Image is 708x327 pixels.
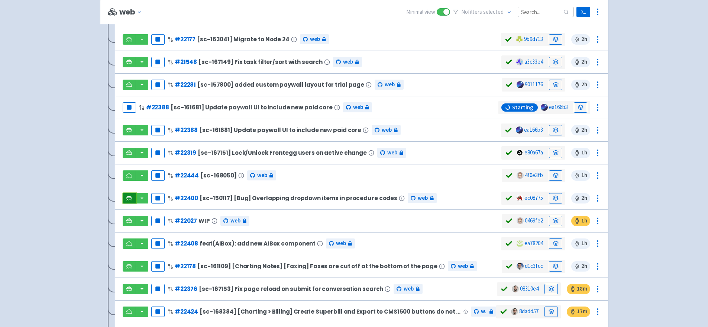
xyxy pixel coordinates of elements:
[146,103,169,111] a: #22388
[200,172,237,179] span: [sc-168050]
[520,285,539,292] a: 08310e4
[571,57,590,67] span: 2 h
[524,194,543,201] a: ec08775
[471,307,496,317] a: web
[375,80,404,90] a: web
[404,285,414,293] span: web
[175,81,196,89] a: #22281
[197,263,437,269] span: [sc-161109] [Charting Notes] [Faxing] Faxes are cut off at the bottom of the page
[448,261,477,271] a: web
[519,308,539,315] a: 8dadd57
[524,35,543,42] a: 9b9d713
[567,284,590,294] span: 18 m
[571,125,590,135] span: 2 h
[151,216,165,226] button: Pause
[567,307,590,317] span: 17 m
[175,149,196,157] a: #22319
[571,34,590,45] span: 2 h
[123,102,136,113] button: Pause
[418,194,428,202] span: web
[310,35,320,44] span: web
[151,34,165,45] button: Pause
[197,36,290,42] span: [sc-163041] Migrate to Node 24
[175,217,197,225] a: #22027
[353,103,363,112] span: web
[175,262,196,270] a: #22178
[220,216,249,226] a: web
[571,238,590,249] span: 1 h
[175,240,198,247] a: #22408
[576,7,590,17] a: Terminal
[175,171,199,179] a: #22444
[524,240,543,247] a: ea78204
[571,261,590,272] span: 2 h
[524,126,543,133] a: ea166b3
[571,193,590,203] span: 2 h
[343,102,372,112] a: web
[175,35,195,43] a: #22177
[336,239,346,248] span: web
[483,8,504,15] span: selected
[406,8,435,16] span: Minimal view
[257,171,267,180] span: web
[119,8,145,16] button: web
[385,80,395,89] span: web
[377,148,406,158] a: web
[525,81,543,88] a: 9011176
[175,308,198,315] a: #22424
[549,103,568,110] a: ea166b3
[372,125,401,135] a: web
[461,8,504,16] span: No filter s
[151,57,165,67] button: Pause
[151,170,165,181] button: Pause
[458,262,468,270] span: web
[151,80,165,90] button: Pause
[151,284,165,294] button: Pause
[200,195,397,201] span: [sc-150117] [Bug] Overlapping dropdown items in procedure codes
[571,80,590,90] span: 2 h
[571,216,590,226] span: 1 h
[326,238,355,249] a: web
[198,59,323,65] span: [sc-167149] Fix task filter/sort with search
[230,217,240,225] span: web
[571,170,590,181] span: 1 h
[571,148,590,158] span: 1 h
[171,104,333,110] span: [sc-161681] Update paywall UI to include new paid core
[200,240,316,247] span: feat(AIBox): add new AIBox component
[525,262,543,269] a: d1c3fcc
[524,58,543,65] a: a3c33e4
[199,286,383,292] span: [sc-167153] Fix page reload on submit for conversation search
[200,308,462,315] span: [sc-168384] [Charting > Billing] Create Superbill and Export to CMS1500 buttons do not work while...
[382,126,392,134] span: web
[343,58,353,66] span: web
[333,57,362,67] a: web
[525,217,543,224] a: 0469fe2
[175,126,198,134] a: #22388
[408,193,437,203] a: web
[524,149,543,156] a: e80a67a
[300,34,329,44] a: web
[512,104,533,111] span: Starting
[151,193,165,203] button: Pause
[198,150,367,156] span: [sc-167151] Lock/Unlock Frontegg users on active change
[481,307,487,316] span: web
[197,81,364,88] span: [sc-157800] added custom paywall layout for trial page
[151,307,165,317] button: Pause
[175,194,198,202] a: #22400
[175,58,197,66] a: #21548
[151,261,165,272] button: Pause
[175,285,197,293] a: #22376
[518,7,573,17] input: Search...
[151,238,165,249] button: Pause
[199,127,361,133] span: [sc-161681] Update paywall UI to include new paid core
[151,148,165,158] button: Pause
[394,284,423,294] a: web
[525,171,543,179] a: 4f0e3fb
[198,218,210,224] span: WIP
[387,148,397,157] span: web
[151,125,165,135] button: Pause
[247,170,276,180] a: web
